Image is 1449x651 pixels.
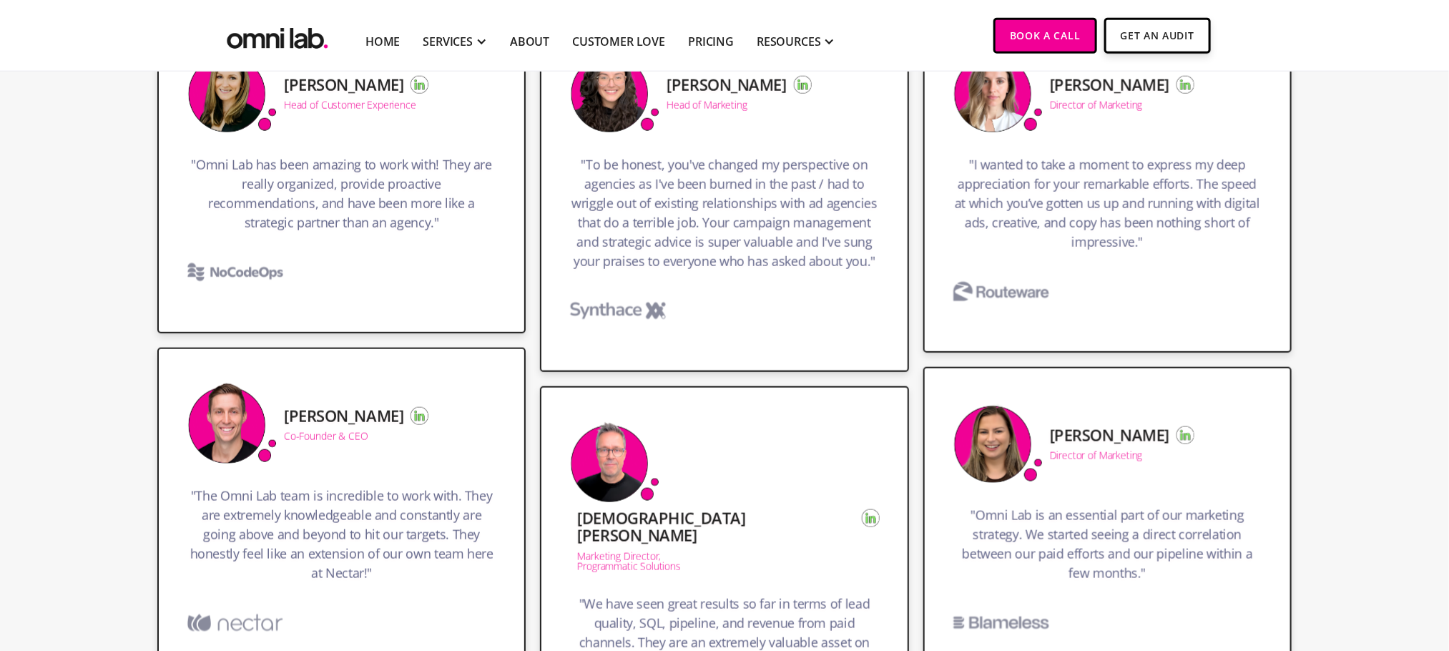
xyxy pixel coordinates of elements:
a: Pricing [688,33,734,50]
div: RESOURCES [757,33,821,50]
div: Marketing Director, Programmatic Solutions [577,552,720,572]
h3: "Omni Lab has been amazing to work with! They are really organized, provide proactive recommendat... [187,155,496,240]
a: Customer Love [572,33,665,50]
h5: [PERSON_NAME] [1050,426,1169,444]
h5: [PERSON_NAME] [667,76,786,93]
h5: [PERSON_NAME] [284,407,403,424]
div: Head of Marketing [667,100,747,110]
span: Last name [187,1,232,14]
h3: "To be honest, you've changed my perspective on agencies as I've been burned in the past / had to... [570,155,878,278]
h3: "I wanted to take a moment to express my deep appreciation for your remarkable efforts. The speed... [953,155,1262,259]
a: home [224,18,331,53]
a: About [510,33,549,50]
iframe: Chat Widget [1377,582,1449,651]
h5: [DEMOGRAPHIC_DATA][PERSON_NAME] [577,509,855,544]
h3: "Omni Lab is an essential part of our marketing strategy. We started seeing a direct correlation ... [953,506,1262,590]
a: Get An Audit [1104,18,1211,54]
img: Omni Lab: B2B SaaS Demand Generation Agency [224,18,331,53]
div: Head of Customer Experience [284,100,416,110]
h5: [PERSON_NAME] [1050,76,1169,93]
a: Home [365,33,400,50]
a: Book a Call [993,18,1097,54]
div: SERVICES [423,33,473,50]
h5: [PERSON_NAME] [284,76,403,93]
div: Director of Marketing [1050,451,1143,461]
h3: "The Omni Lab team is incredible to work with. They are extremely knowledgeable and constantly ar... [187,486,496,590]
span: Latest Fundraising Round [187,118,297,131]
div: Director of Marketing [1050,100,1143,110]
div: Co-Founder & CEO [284,431,368,441]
